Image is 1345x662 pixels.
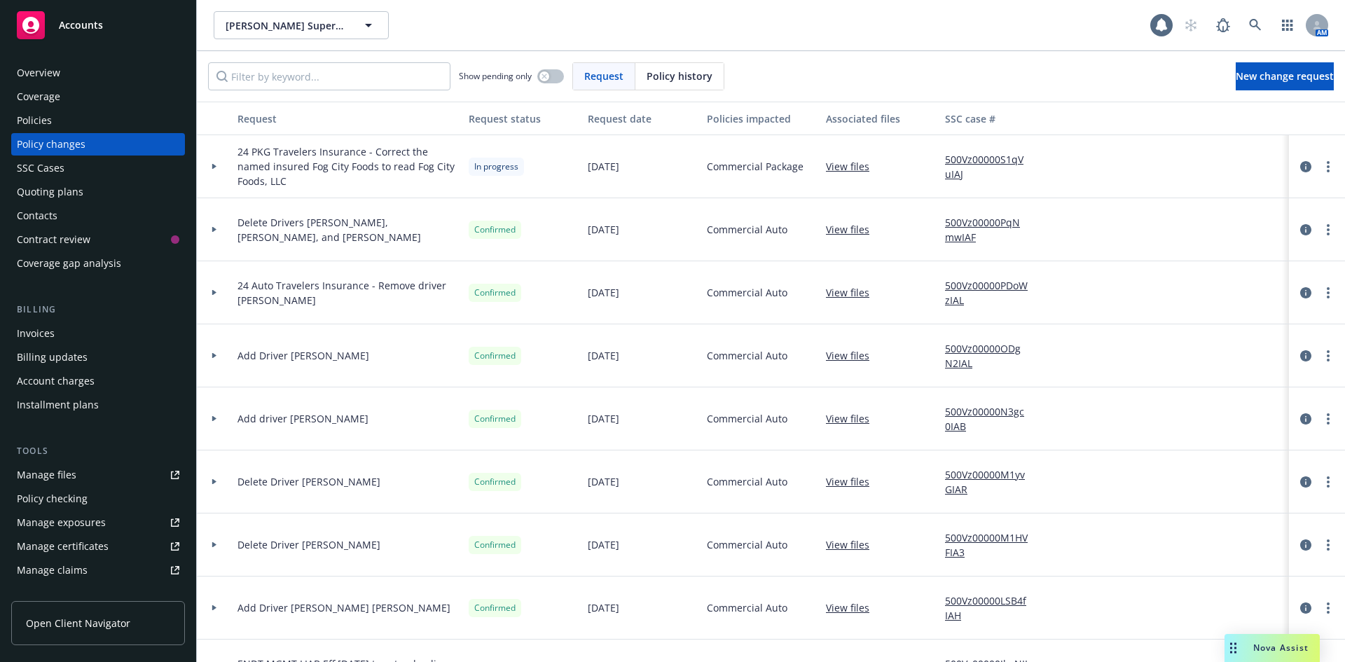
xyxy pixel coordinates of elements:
span: 24 PKG Travelers Insurance - Correct the named insured Fog City Foods to read Fog City Foods, LLC [237,144,457,188]
a: circleInformation [1297,347,1314,364]
span: Accounts [59,20,103,31]
div: Account charges [17,370,95,392]
a: Accounts [11,6,185,45]
a: Manage claims [11,559,185,581]
a: Coverage [11,85,185,108]
div: SSC case # [945,111,1039,126]
button: Policies impacted [701,102,820,135]
span: [DATE] [588,285,619,300]
div: Toggle Row Expanded [197,261,232,324]
a: 500Vz00000PqNmwIAF [945,215,1039,244]
div: Toggle Row Expanded [197,577,232,640]
button: SSC case # [939,102,1044,135]
span: Commercial Package [707,159,803,174]
div: Request date [588,111,696,126]
div: Policies impacted [707,111,815,126]
span: Show pending only [459,70,532,82]
div: Coverage [17,85,60,108]
a: Manage files [11,464,185,486]
a: 500Vz00000M1HVFIA3 [945,530,1039,560]
span: [DATE] [588,222,619,237]
span: [DATE] [588,474,619,489]
button: [PERSON_NAME] Supermarkets, Inc. [214,11,389,39]
span: [DATE] [588,348,619,363]
span: Confirmed [474,287,516,299]
a: SSC Cases [11,157,185,179]
span: Commercial Auto [707,285,787,300]
span: [DATE] [588,411,619,426]
span: Commercial Auto [707,348,787,363]
button: Associated files [820,102,939,135]
a: View files [826,222,881,237]
a: View files [826,537,881,552]
a: Installment plans [11,394,185,416]
button: Request status [463,102,582,135]
span: Confirmed [474,413,516,425]
div: Toggle Row Expanded [197,513,232,577]
button: Request [232,102,463,135]
a: Search [1241,11,1269,39]
a: Manage exposures [11,511,185,534]
div: Toggle Row Expanded [197,135,232,198]
a: 500Vz00000N3gc0IAB [945,404,1039,434]
a: Quoting plans [11,181,185,203]
a: more [1320,537,1337,553]
div: Toggle Row Expanded [197,450,232,513]
div: Billing [11,303,185,317]
a: Coverage gap analysis [11,252,185,275]
a: View files [826,600,881,615]
a: 500Vz00000PDoWzIAL [945,278,1039,308]
span: Request [584,69,623,83]
a: more [1320,474,1337,490]
a: more [1320,600,1337,616]
a: Overview [11,62,185,84]
a: circleInformation [1297,537,1314,553]
div: Tools [11,444,185,458]
a: Contract review [11,228,185,251]
a: Switch app [1274,11,1302,39]
div: Overview [17,62,60,84]
a: 500Vz00000LSB4fIAH [945,593,1039,623]
div: Policies [17,109,52,132]
a: Account charges [11,370,185,392]
a: Report a Bug [1209,11,1237,39]
div: Request [237,111,457,126]
input: Filter by keyword... [208,62,450,90]
span: Confirmed [474,539,516,551]
div: Coverage gap analysis [17,252,121,275]
div: Manage claims [17,559,88,581]
span: Confirmed [474,476,516,488]
a: View files [826,474,881,489]
div: Request status [469,111,577,126]
a: more [1320,221,1337,238]
div: Installment plans [17,394,99,416]
div: Policy checking [17,488,88,510]
a: Billing updates [11,346,185,368]
span: In progress [474,160,518,173]
a: circleInformation [1297,284,1314,301]
span: Commercial Auto [707,474,787,489]
div: Policy changes [17,133,85,156]
span: Commercial Auto [707,537,787,552]
span: Delete Driver [PERSON_NAME] [237,537,380,552]
span: Delete Drivers [PERSON_NAME], [PERSON_NAME], and [PERSON_NAME] [237,215,457,244]
a: Manage BORs [11,583,185,605]
a: circleInformation [1297,158,1314,175]
div: Manage BORs [17,583,83,605]
span: Confirmed [474,602,516,614]
a: circleInformation [1297,221,1314,238]
button: Request date [582,102,701,135]
span: Commercial Auto [707,411,787,426]
a: 500Vz00000M1yvGIAR [945,467,1039,497]
span: Commercial Auto [707,222,787,237]
div: Associated files [826,111,934,126]
a: Policy checking [11,488,185,510]
div: Manage exposures [17,511,106,534]
span: New change request [1236,69,1334,83]
a: Policy changes [11,133,185,156]
a: Manage certificates [11,535,185,558]
a: View files [826,348,881,363]
div: Contacts [17,205,57,227]
a: Policies [11,109,185,132]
